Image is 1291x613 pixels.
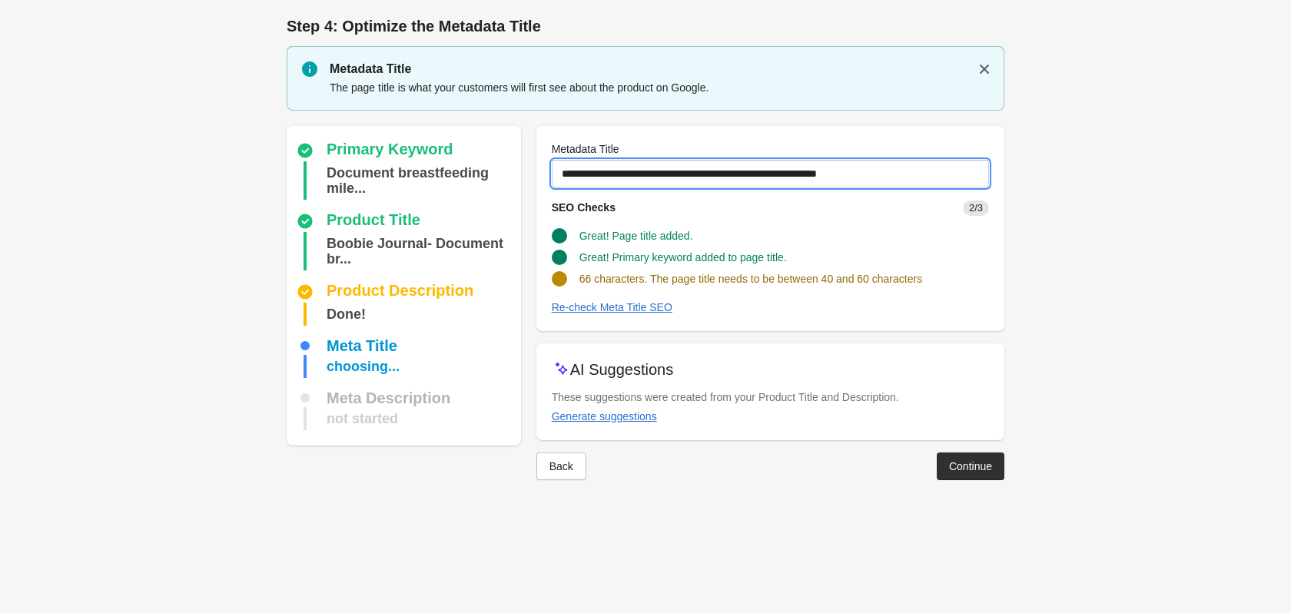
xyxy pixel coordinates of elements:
div: Re-check Meta Title SEO [552,301,672,313]
span: The page title is what your customers will first see about the product on Google. [330,81,709,94]
p: Metadata Title [330,60,989,78]
div: Continue [949,460,992,472]
div: Document breastfeeding milestones [327,161,515,200]
div: choosing... [327,355,400,378]
p: AI Suggestions [570,359,674,380]
span: SEO Checks [552,201,616,214]
button: Re-check Meta Title SEO [546,293,679,321]
div: Done! [327,303,366,326]
span: These suggestions were created from your Product Title and Description. [552,391,899,403]
div: Product Description [327,283,473,301]
span: Great! Primary keyword added to page title. [579,251,787,263]
div: not started [327,407,398,430]
button: Generate suggestions [546,403,663,430]
span: 2/3 [963,200,989,216]
div: Primary Keyword [327,141,453,160]
span: 66 characters. The page title needs to be between 40 and 60 characters [579,273,922,285]
h1: Step 4: Optimize the Metadata Title [287,15,1004,37]
div: Product Title [327,212,420,230]
div: Boobie Journal- Document breastfeeding milestones [327,232,515,270]
label: Metadata Title [552,141,619,157]
div: Meta Title [327,338,397,353]
div: Generate suggestions [552,410,657,422]
button: Continue [937,452,1004,480]
button: Back [536,452,586,480]
div: Meta Description [327,390,450,406]
div: Back [549,460,573,472]
span: Great! Page title added. [579,230,693,242]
